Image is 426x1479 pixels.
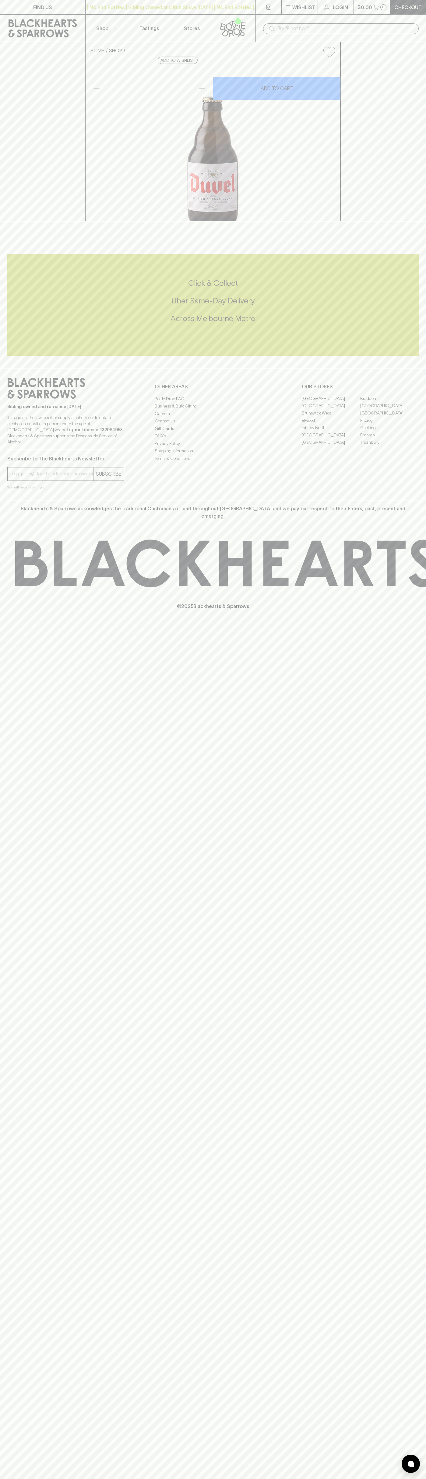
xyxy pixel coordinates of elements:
a: SHOP [109,48,122,53]
a: Tastings [128,15,171,42]
h5: Click & Collect [7,278,419,288]
img: 2915.png [86,62,340,221]
h5: Across Melbourne Metro [7,313,419,323]
p: Sibling owned and run since [DATE] [7,404,124,410]
button: SUBSCRIBE [93,467,124,481]
a: Prahran [360,432,419,439]
button: ADD TO CART [213,77,340,100]
p: Stores [184,25,200,32]
p: Wishlist [292,4,315,11]
p: OUR STORES [302,383,419,390]
a: Elwood [302,417,360,424]
p: Login [333,4,348,11]
button: Shop [86,15,128,42]
p: Checkout [394,4,422,11]
div: Call to action block [7,254,419,356]
p: 0 [382,5,385,9]
a: Braddon [360,395,419,402]
button: Add to wishlist [158,57,198,64]
a: Terms & Conditions [155,455,272,462]
a: Gift Cards [155,425,272,432]
input: e.g. jane@blackheartsandsparrows.com.au [12,469,93,479]
a: Brunswick West [302,410,360,417]
p: FIND US [33,4,52,11]
a: Business & Bulk Gifting [155,403,272,410]
a: Geelong [360,424,419,432]
p: Shop [96,25,108,32]
a: [GEOGRAPHIC_DATA] [302,395,360,402]
p: Subscribe to The Blackhearts Newsletter [7,455,124,462]
a: [GEOGRAPHIC_DATA] [302,402,360,410]
strong: Liquor License #32064953 [67,427,123,432]
a: Shipping Information [155,447,272,455]
a: Thornbury [360,439,419,446]
a: Careers [155,410,272,417]
p: We will never spam you [7,484,124,490]
a: Bottle Drop FAQ's [155,395,272,402]
img: bubble-icon [408,1461,414,1467]
a: [GEOGRAPHIC_DATA] [302,432,360,439]
h5: Uber Same-Day Delivery [7,296,419,306]
p: ADD TO CART [261,85,293,92]
input: Try "Pinot noir" [278,24,414,33]
p: SUBSCRIBE [96,470,121,477]
button: Add to wishlist [321,44,338,60]
p: Tastings [139,25,159,32]
a: [GEOGRAPHIC_DATA] [302,439,360,446]
a: FAQ's [155,432,272,440]
a: Contact Us [155,418,272,425]
a: Fitzroy North [302,424,360,432]
p: Blackhearts & Sparrows acknowledges the traditional Custodians of land throughout [GEOGRAPHIC_DAT... [12,505,414,519]
a: Privacy Policy [155,440,272,447]
a: Stores [171,15,213,42]
a: Fitzroy [360,417,419,424]
a: HOME [90,48,104,53]
p: $0.00 [357,4,372,11]
p: It is against the law to sell or supply alcohol to, or to obtain alcohol on behalf of a person un... [7,414,124,445]
p: OTHER AREAS [155,383,272,390]
a: [GEOGRAPHIC_DATA] [360,410,419,417]
a: [GEOGRAPHIC_DATA] [360,402,419,410]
